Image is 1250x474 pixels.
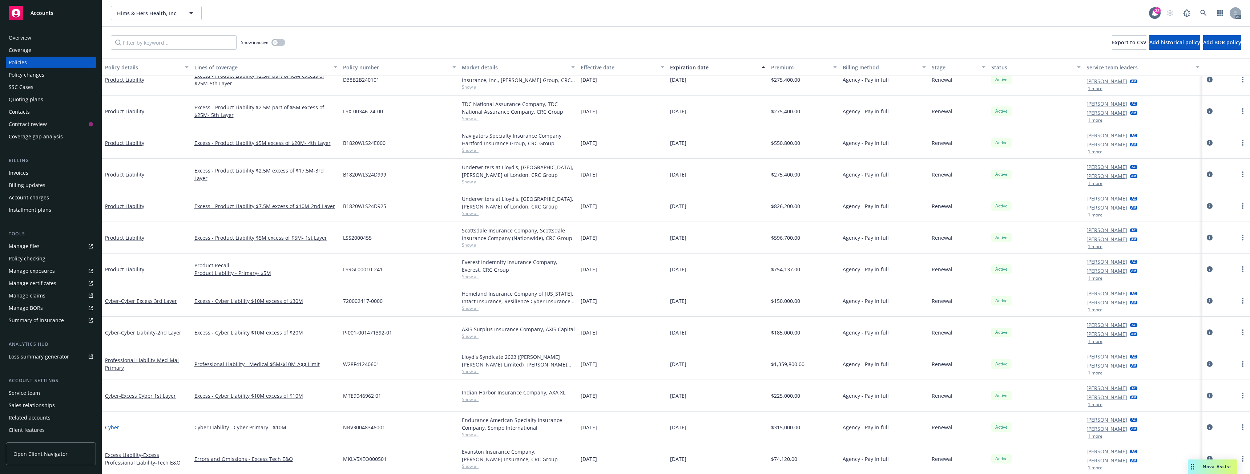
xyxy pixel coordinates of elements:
[1084,58,1202,76] button: Service team leaders
[1088,118,1102,122] button: 1 more
[194,329,337,336] a: Excess - Cyber Liability $10M excess of $20M
[932,64,977,71] div: Stage
[994,329,1009,336] span: Active
[6,387,96,399] a: Service team
[6,341,96,348] div: Analytics hub
[1238,170,1247,179] a: more
[9,387,40,399] div: Service team
[1238,296,1247,305] a: more
[932,266,952,273] span: Renewal
[340,58,459,76] button: Policy number
[6,277,96,289] a: Manage certificates
[771,202,800,210] span: $826,200.00
[1203,35,1241,50] button: Add BOR policy
[6,69,96,81] a: Policy changes
[9,240,40,252] div: Manage files
[1086,299,1127,306] a: [PERSON_NAME]
[1086,258,1127,266] a: [PERSON_NAME]
[1112,35,1146,50] button: Export to CSV
[6,157,96,164] div: Billing
[581,360,597,368] span: [DATE]
[9,277,56,289] div: Manage certificates
[932,360,952,368] span: Renewal
[1238,138,1247,147] a: more
[194,297,337,305] a: Excess - Cyber Liability $10M excess of $30M
[105,451,181,466] span: - Excess Professional Liability-Tech E&O
[1086,235,1127,243] a: [PERSON_NAME]
[843,234,889,242] span: Agency - Pay in full
[191,58,340,76] button: Lines of coverage
[462,389,575,396] div: Indian Harbor Insurance Company, AXA XL
[1086,416,1127,424] a: [PERSON_NAME]
[581,329,597,336] span: [DATE]
[6,230,96,238] div: Tools
[1238,107,1247,116] a: more
[843,329,889,336] span: Agency - Pay in full
[462,116,575,122] span: Show all
[194,269,337,277] a: Product Liability - Primary- $5M
[1086,353,1127,360] a: [PERSON_NAME]
[1203,39,1241,46] span: Add BOR policy
[194,167,337,182] a: Excess - Product Liability $2.5M excess of $17.5M-3rd Layer
[102,58,191,76] button: Policy details
[13,450,68,458] span: Open Client Navigator
[991,64,1073,71] div: Status
[9,400,55,411] div: Sales relationships
[1088,402,1102,407] button: 1 more
[1086,447,1127,455] a: [PERSON_NAME]
[462,179,575,185] span: Show all
[994,266,1009,272] span: Active
[6,57,96,68] a: Policies
[994,76,1009,83] span: Active
[462,64,567,71] div: Market details
[1203,463,1231,470] span: Nova Assist
[9,179,45,191] div: Billing updates
[462,290,575,305] div: Homeland Insurance Company of [US_STATE], Intact Insurance, Resilience Cyber Insurance Solutions
[6,106,96,118] a: Contacts
[1112,39,1146,46] span: Export to CSV
[105,424,119,431] a: Cyber
[1205,233,1214,242] a: circleInformation
[581,64,656,71] div: Effective date
[462,463,575,469] span: Show all
[1086,109,1127,117] a: [PERSON_NAME]
[105,451,181,466] a: Excess Liability
[1088,213,1102,217] button: 1 more
[1163,6,1177,20] a: Start snowing
[771,108,800,115] span: $275,400.00
[1205,296,1214,305] a: circleInformation
[670,266,686,273] span: [DATE]
[771,234,800,242] span: $596,700.00
[343,234,372,242] span: LSS2000455
[343,424,385,431] span: NRV30048346001
[105,76,144,83] a: Product Liability
[6,315,96,326] a: Summary of insurance
[343,392,381,400] span: MTE9046962 01
[932,329,952,336] span: Renewal
[9,69,44,81] div: Policy changes
[667,58,768,76] button: Expiration date
[6,81,96,93] a: SSC Cases
[1086,321,1127,329] a: [PERSON_NAME]
[994,108,1009,114] span: Active
[9,81,33,93] div: SSC Cases
[105,203,144,210] a: Product Liability
[581,392,597,400] span: [DATE]
[194,72,337,87] a: Excess - Product Liability $2.5M part of $5M excess of $25M-5th Layer
[9,265,55,277] div: Manage exposures
[194,424,337,431] a: Cyber Liability - Cyber Primary - $10M
[670,234,686,242] span: [DATE]
[105,139,144,146] a: Product Liability
[462,396,575,402] span: Show all
[462,132,575,147] div: Navigators Specialty Insurance Company, Hartford Insurance Group, CRC Group
[6,44,96,56] a: Coverage
[1086,172,1127,180] a: [PERSON_NAME]
[1205,170,1214,179] a: circleInformation
[1238,423,1247,432] a: more
[9,44,31,56] div: Coverage
[1205,423,1214,432] a: circleInformation
[119,392,176,399] span: - Excess Cyber 1st Layer
[771,266,800,273] span: $754,137.00
[932,76,952,84] span: Renewal
[9,424,45,436] div: Client features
